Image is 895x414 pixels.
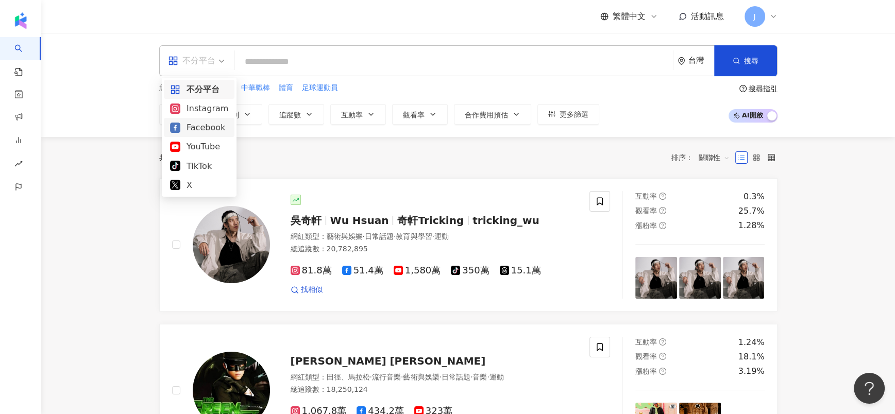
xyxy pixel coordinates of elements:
span: 藝術與娛樂 [327,232,363,240]
div: 1.24% [738,337,765,348]
span: question-circle [659,193,666,200]
span: 足球運動員 [302,83,338,93]
span: question-circle [659,338,666,346]
a: KOL Avatar吳奇軒Wu Hsuan奇軒Trickingtricking_wu網紅類型：藝術與娛樂·日常話題·教育與學習·運動總追蹤數：20,782,89581.8萬51.4萬1,580萬... [159,178,778,312]
span: 1,580萬 [394,265,441,276]
span: Wu Hsuan [330,214,389,227]
span: 350萬 [451,265,489,276]
div: 網紅類型 ： [291,372,578,383]
button: 性別 [214,104,262,125]
div: 總追蹤數 ： 18,250,124 [291,385,578,395]
span: 吳奇軒 [291,214,322,227]
span: · [394,232,396,240]
span: 更多篩選 [560,110,588,118]
div: 18.1% [738,351,765,363]
span: 教育與學習 [396,232,432,240]
div: YouTube [170,140,228,153]
div: 不分平台 [170,83,228,96]
span: 搜尋 [744,57,758,65]
div: 1.28% [738,220,765,231]
span: J [753,11,755,22]
span: 奇軒Tricking [397,214,464,227]
span: 日常話題 [365,232,394,240]
a: 找相似 [291,285,323,295]
span: rise [14,153,23,177]
span: 運動 [489,373,504,381]
span: 活動訊息 [691,11,724,21]
span: 觀看率 [635,206,657,215]
button: 足球運動員 [301,82,339,94]
span: 51.4萬 [342,265,383,276]
div: 搜尋指引 [749,84,778,93]
button: 追蹤數 [268,104,324,125]
button: 合作費用預估 [454,104,531,125]
span: question-circle [659,207,666,214]
button: 互動率 [330,104,386,125]
iframe: Help Scout Beacon - Open [854,373,885,404]
img: post-image [679,257,721,299]
span: · [370,373,372,381]
span: 日常話題 [442,373,470,381]
div: X [170,179,228,192]
img: post-image [635,257,677,299]
span: environment [678,57,685,65]
span: 觀看率 [403,111,425,119]
a: search [14,37,35,77]
button: 體育 [278,82,294,94]
span: · [432,232,434,240]
span: question-circle [739,85,747,92]
span: 運動 [434,232,449,240]
span: 體育 [279,83,293,93]
img: post-image [723,257,765,299]
button: 中華職棒 [241,82,271,94]
span: 您可能感興趣： [159,83,210,93]
span: · [401,373,403,381]
span: 15.1萬 [500,265,541,276]
div: 不分平台 [168,53,215,69]
img: logo icon [12,12,29,29]
span: · [487,373,489,381]
span: 中華職棒 [241,83,270,93]
span: 流行音樂 [372,373,401,381]
span: 互動率 [635,338,657,346]
span: 關聯性 [699,149,730,166]
button: 搜尋 [714,45,777,76]
span: question-circle [659,353,666,360]
button: 觀看率 [392,104,448,125]
img: KOL Avatar [193,206,270,283]
span: tricking_wu [472,214,539,227]
span: 田徑、馬拉松 [327,373,370,381]
div: TikTok [170,160,228,173]
div: Facebook [170,121,228,134]
div: 25.7% [738,205,765,217]
span: · [470,373,472,381]
span: 合作費用預估 [465,111,508,119]
div: 排序： [671,149,735,166]
button: 類型 [159,104,208,125]
span: [PERSON_NAME] [PERSON_NAME] [291,355,486,367]
div: 總追蹤數 ： 20,782,895 [291,244,578,254]
span: · [363,232,365,240]
span: 漲粉率 [635,221,657,230]
div: 3.19% [738,366,765,377]
span: 音樂 [472,373,487,381]
span: 觀看率 [635,352,657,360]
div: 台灣 [688,56,714,65]
span: 追蹤數 [279,111,301,119]
span: appstore [170,84,180,95]
div: 共 筆 [159,153,208,162]
div: 網紅類型 ： [291,232,578,242]
span: 藝術與娛樂 [403,373,439,381]
span: question-circle [659,368,666,375]
span: 互動率 [635,192,657,200]
span: 互動率 [341,111,363,119]
div: Instagram [170,102,228,115]
span: appstore [168,56,178,66]
span: 繁體中文 [613,11,646,22]
button: 更多篩選 [537,104,599,125]
div: 0.3% [744,191,765,202]
span: · [439,373,441,381]
span: question-circle [659,222,666,229]
span: 81.8萬 [291,265,332,276]
span: 漲粉率 [635,367,657,375]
